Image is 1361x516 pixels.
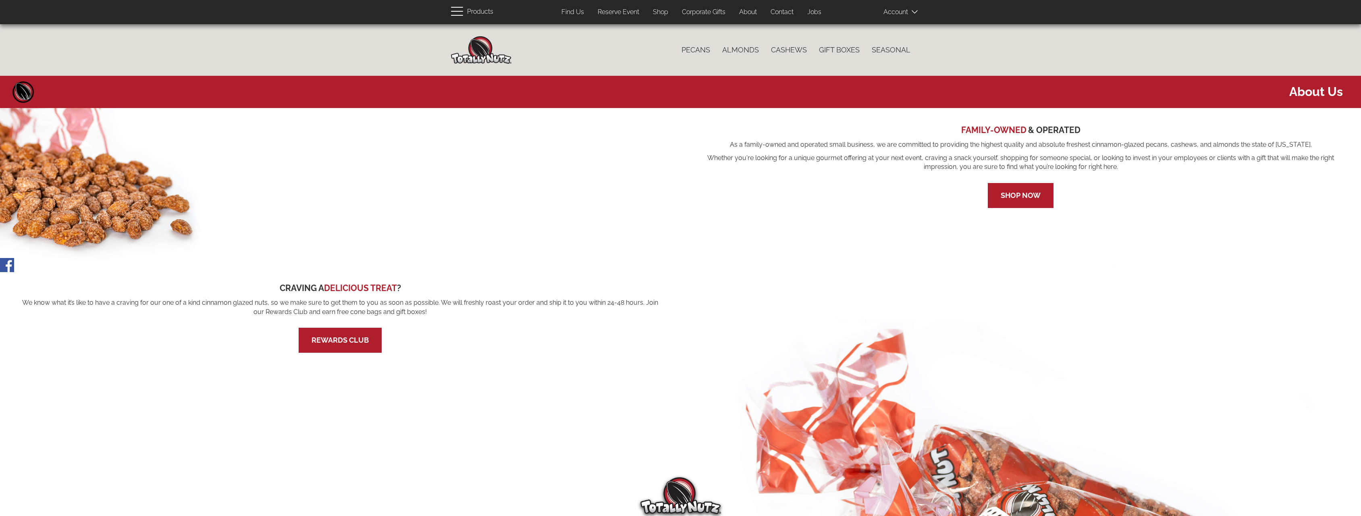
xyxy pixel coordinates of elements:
[716,42,765,58] a: Almonds
[1028,125,1080,135] span: & OPERATED
[703,154,1339,172] span: Whether you're looking for a unique gourmet offering at your next event, craving a snack yourself...
[813,42,866,58] a: Gift Boxes
[6,83,1343,100] span: About us
[765,4,800,20] a: Contact
[647,4,674,20] a: Shop
[765,42,813,58] a: Cashews
[555,4,590,20] a: Find Us
[801,4,827,20] a: Jobs
[280,283,401,293] span: CRAVING A ?
[866,42,916,58] a: Seasonal
[312,336,369,344] a: Rewards Club
[592,4,645,20] a: Reserve Event
[22,298,659,317] span: We know what it’s like to have a craving for our one of a kind cinnamon glazed nuts, so we make s...
[675,42,716,58] a: Pecans
[451,36,511,64] img: Home
[324,283,397,293] span: DELICIOUS TREAT
[640,477,721,514] img: Totally Nutz Logo
[676,4,731,20] a: Corporate Gifts
[961,125,1026,135] span: FAMILY-OWNED
[1001,191,1041,200] a: Shop Now
[467,6,493,18] span: Products
[703,140,1339,150] span: As a family-owned and operated small business, we are committed to providing the highest quality ...
[733,4,763,20] a: About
